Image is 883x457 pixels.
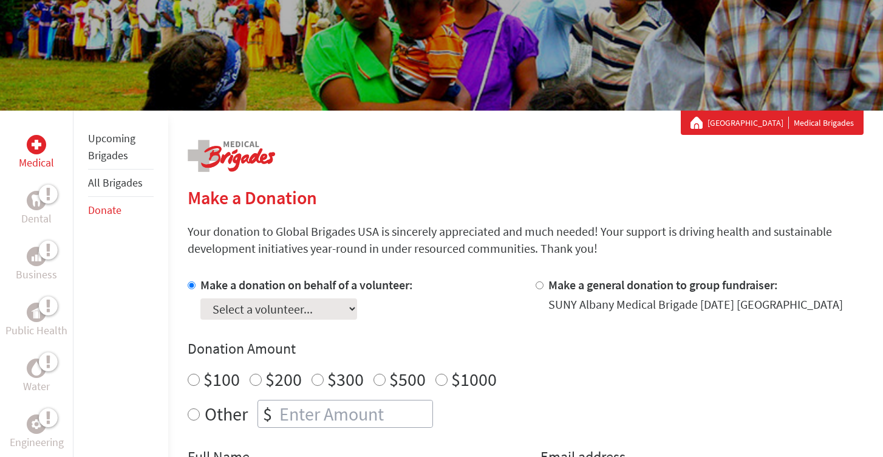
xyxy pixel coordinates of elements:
[32,306,41,318] img: Public Health
[707,117,789,129] a: [GEOGRAPHIC_DATA]
[265,368,302,391] label: $200
[10,434,64,451] p: Engineering
[690,117,854,129] div: Medical Brigades
[451,368,497,391] label: $1000
[188,339,864,359] h4: Donation Amount
[188,187,864,208] h2: Make a Donation
[21,210,52,227] p: Dental
[5,303,67,339] a: Public HealthPublic Health
[548,277,778,292] label: Make a general donation to group fundraiser:
[23,378,50,395] p: Water
[27,191,46,210] div: Dental
[188,223,864,257] p: Your donation to Global Brigades USA is sincerely appreciated and much needed! Your support is dr...
[10,414,64,451] a: EngineeringEngineering
[27,247,46,266] div: Business
[23,359,50,395] a: WaterWater
[188,140,275,172] img: logo-medical.png
[27,303,46,322] div: Public Health
[27,135,46,154] div: Medical
[21,191,52,227] a: DentalDental
[277,400,432,427] input: Enter Amount
[389,368,426,391] label: $500
[88,131,135,162] a: Upcoming Brigades
[203,368,240,391] label: $100
[88,203,121,217] a: Donate
[16,266,57,283] p: Business
[19,154,54,171] p: Medical
[200,277,413,292] label: Make a donation on behalf of a volunteer:
[32,252,41,261] img: Business
[205,400,248,428] label: Other
[32,140,41,149] img: Medical
[548,296,843,313] div: SUNY Albany Medical Brigade [DATE] [GEOGRAPHIC_DATA]
[32,194,41,206] img: Dental
[327,368,364,391] label: $300
[88,176,143,190] a: All Brigades
[88,125,154,170] li: Upcoming Brigades
[32,361,41,375] img: Water
[16,247,57,283] a: BusinessBusiness
[88,170,154,197] li: All Brigades
[27,414,46,434] div: Engineering
[88,197,154,224] li: Donate
[19,135,54,171] a: MedicalMedical
[5,322,67,339] p: Public Health
[32,419,41,429] img: Engineering
[27,359,46,378] div: Water
[258,400,277,427] div: $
